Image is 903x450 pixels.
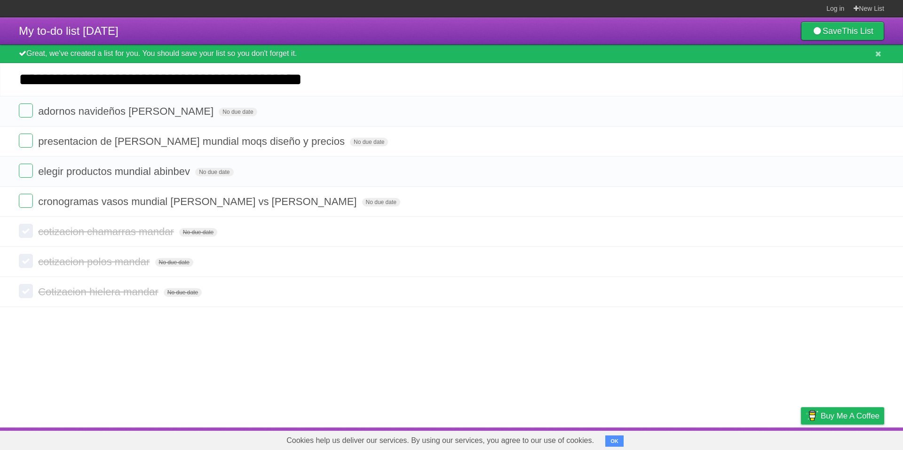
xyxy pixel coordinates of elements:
[19,134,33,148] label: Done
[19,254,33,268] label: Done
[801,407,884,425] a: Buy me a coffee
[676,430,696,448] a: About
[806,408,818,424] img: Buy me a coffee
[277,431,603,450] span: Cookies help us deliver our services. By using our services, you agree to our use of cookies.
[195,168,233,176] span: No due date
[38,196,359,207] span: cronogramas vasos mundial [PERSON_NAME] vs [PERSON_NAME]
[19,103,33,118] label: Done
[19,224,33,238] label: Done
[38,105,216,117] span: adornos navideños [PERSON_NAME]
[757,430,777,448] a: Terms
[219,108,257,116] span: No due date
[179,228,217,237] span: No due date
[38,256,152,268] span: cotizacion polos mandar
[19,164,33,178] label: Done
[155,258,193,267] span: No due date
[38,166,192,177] span: elegir productos mundial abinbev
[362,198,400,206] span: No due date
[821,408,879,424] span: Buy me a coffee
[707,430,745,448] a: Developers
[825,430,884,448] a: Suggest a feature
[164,288,202,297] span: No due date
[801,22,884,40] a: SaveThis List
[38,135,347,147] span: presentacion de [PERSON_NAME] mundial moqs diseño y precios
[19,24,119,37] span: My to-do list [DATE]
[38,226,176,237] span: cotizacion chamarras mandar
[842,26,873,36] b: This List
[19,284,33,298] label: Done
[350,138,388,146] span: No due date
[789,430,813,448] a: Privacy
[605,435,624,447] button: OK
[38,286,161,298] span: Cotizacion hielera mandar
[19,194,33,208] label: Done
